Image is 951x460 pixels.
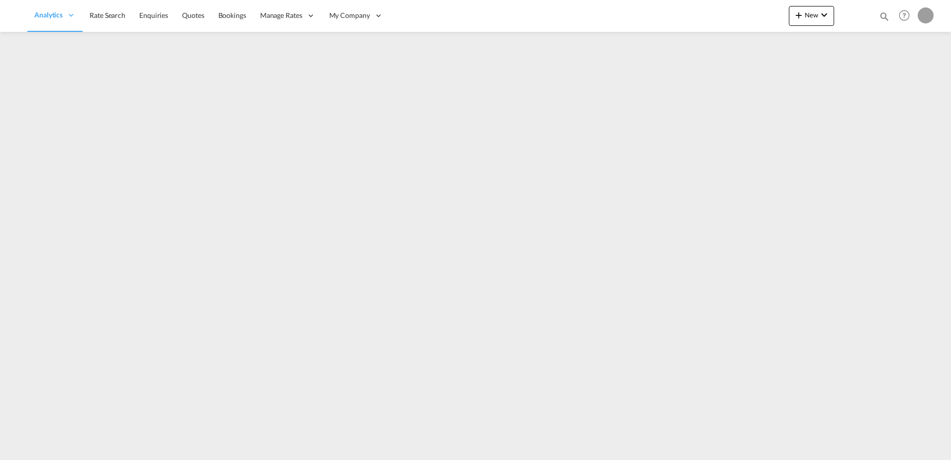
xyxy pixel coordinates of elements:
div: Help [896,7,918,25]
md-icon: icon-chevron-down [818,9,830,21]
span: Enquiries [139,11,168,19]
span: New [793,11,830,19]
md-icon: icon-plus 400-fg [793,9,805,21]
span: Rate Search [90,11,125,19]
span: Analytics [34,10,63,20]
md-icon: icon-magnify [879,11,890,22]
span: My Company [329,10,370,20]
span: Manage Rates [260,10,302,20]
div: icon-magnify [879,11,890,26]
button: icon-plus 400-fgNewicon-chevron-down [789,6,834,26]
span: Quotes [182,11,204,19]
span: Help [896,7,913,24]
span: Bookings [218,11,246,19]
